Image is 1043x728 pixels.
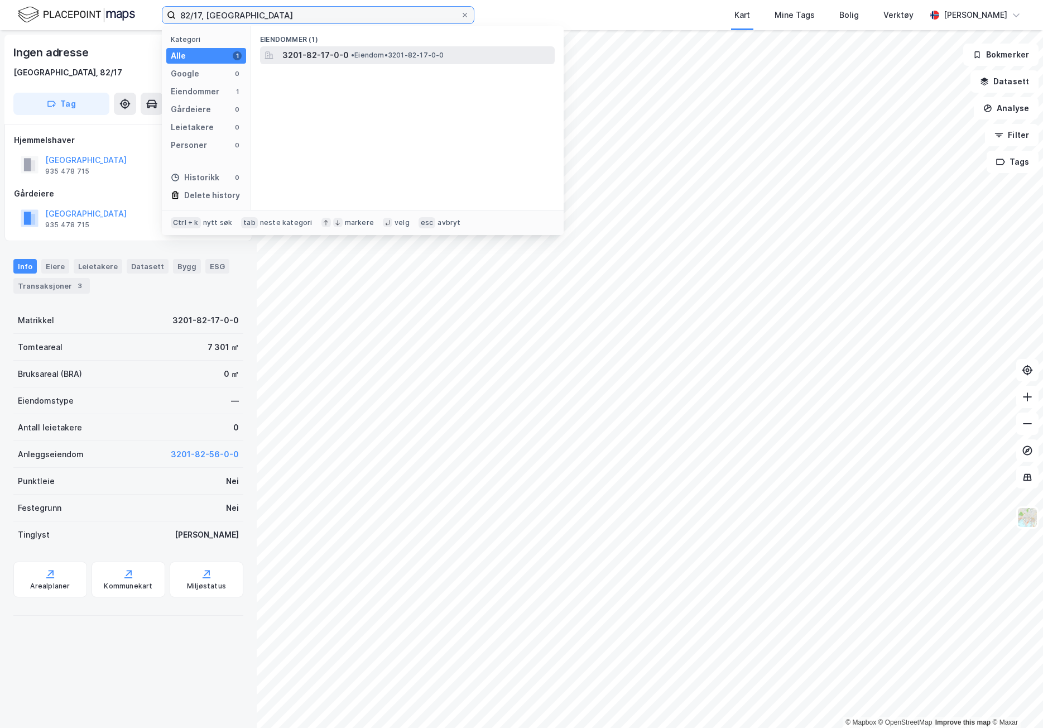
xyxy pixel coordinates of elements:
div: Leietakere [74,259,122,274]
div: [PERSON_NAME] [175,528,239,542]
div: Historikk [171,171,219,184]
div: 0 [233,173,242,182]
div: 0 [233,141,242,150]
div: Eiendomstype [18,394,74,408]
div: 935 478 715 [45,221,89,229]
div: 1 [233,87,242,96]
div: Gårdeiere [14,187,243,200]
div: 3 [74,280,85,291]
button: Filter [985,124,1039,146]
div: Info [13,259,37,274]
div: markere [345,218,374,227]
div: 1 [233,51,242,60]
div: Festegrunn [18,501,61,515]
img: logo.f888ab2527a4732fd821a326f86c7f29.svg [18,5,135,25]
div: 0 ㎡ [224,367,239,381]
div: Kommunekart [104,582,152,591]
div: Anleggseiendom [18,448,84,461]
div: Google [171,67,199,80]
div: — [231,394,239,408]
div: Nei [226,475,239,488]
div: 0 [233,69,242,78]
div: Leietakere [171,121,214,134]
span: Eiendom • 3201-82-17-0-0 [351,51,444,60]
img: Z [1017,507,1038,528]
div: ESG [205,259,229,274]
div: Bruksareal (BRA) [18,367,82,381]
div: Nei [226,501,239,515]
button: Tag [13,93,109,115]
div: Eiendommer [171,85,219,98]
div: Delete history [184,189,240,202]
div: [PERSON_NAME] [944,8,1007,22]
div: Arealplaner [30,582,70,591]
button: 3201-82-56-0-0 [171,448,239,461]
div: Gårdeiere [171,103,211,116]
div: avbryt [438,218,460,227]
div: Personer [171,138,207,152]
div: Eiere [41,259,69,274]
div: Matrikkel [18,314,54,327]
div: Tinglyst [18,528,50,542]
div: tab [241,217,258,228]
iframe: Chat Widget [987,674,1043,728]
div: Transaksjoner [13,278,90,294]
div: Ingen adresse [13,44,90,61]
div: Kategori [171,35,246,44]
div: Datasett [127,259,169,274]
a: Improve this map [935,719,991,726]
div: 0 [233,123,242,132]
div: Kontrollprogram for chat [987,674,1043,728]
input: Søk på adresse, matrikkel, gårdeiere, leietakere eller personer [176,7,460,23]
div: 3201-82-17-0-0 [172,314,239,327]
div: Antall leietakere [18,421,82,434]
div: Punktleie [18,475,55,488]
span: 3201-82-17-0-0 [282,49,349,62]
div: Ctrl + k [171,217,201,228]
div: esc [419,217,436,228]
div: Alle [171,49,186,63]
div: Mine Tags [775,8,815,22]
div: 7 301 ㎡ [208,341,239,354]
button: Tags [987,151,1039,173]
span: • [351,51,354,59]
div: Eiendommer (1) [251,26,564,46]
div: [GEOGRAPHIC_DATA], 82/17 [13,66,122,79]
div: Kart [734,8,750,22]
div: Bygg [173,259,201,274]
a: OpenStreetMap [878,719,933,726]
div: 0 [233,105,242,114]
div: nytt søk [203,218,233,227]
div: 935 478 715 [45,167,89,176]
div: neste kategori [260,218,313,227]
div: Bolig [839,8,859,22]
a: Mapbox [845,719,876,726]
div: Verktøy [883,8,914,22]
div: Hjemmelshaver [14,133,243,147]
div: Miljøstatus [187,582,226,591]
div: velg [395,218,410,227]
button: Analyse [974,97,1039,119]
button: Bokmerker [963,44,1039,66]
div: 0 [233,421,239,434]
div: Tomteareal [18,341,63,354]
button: Datasett [970,70,1039,93]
